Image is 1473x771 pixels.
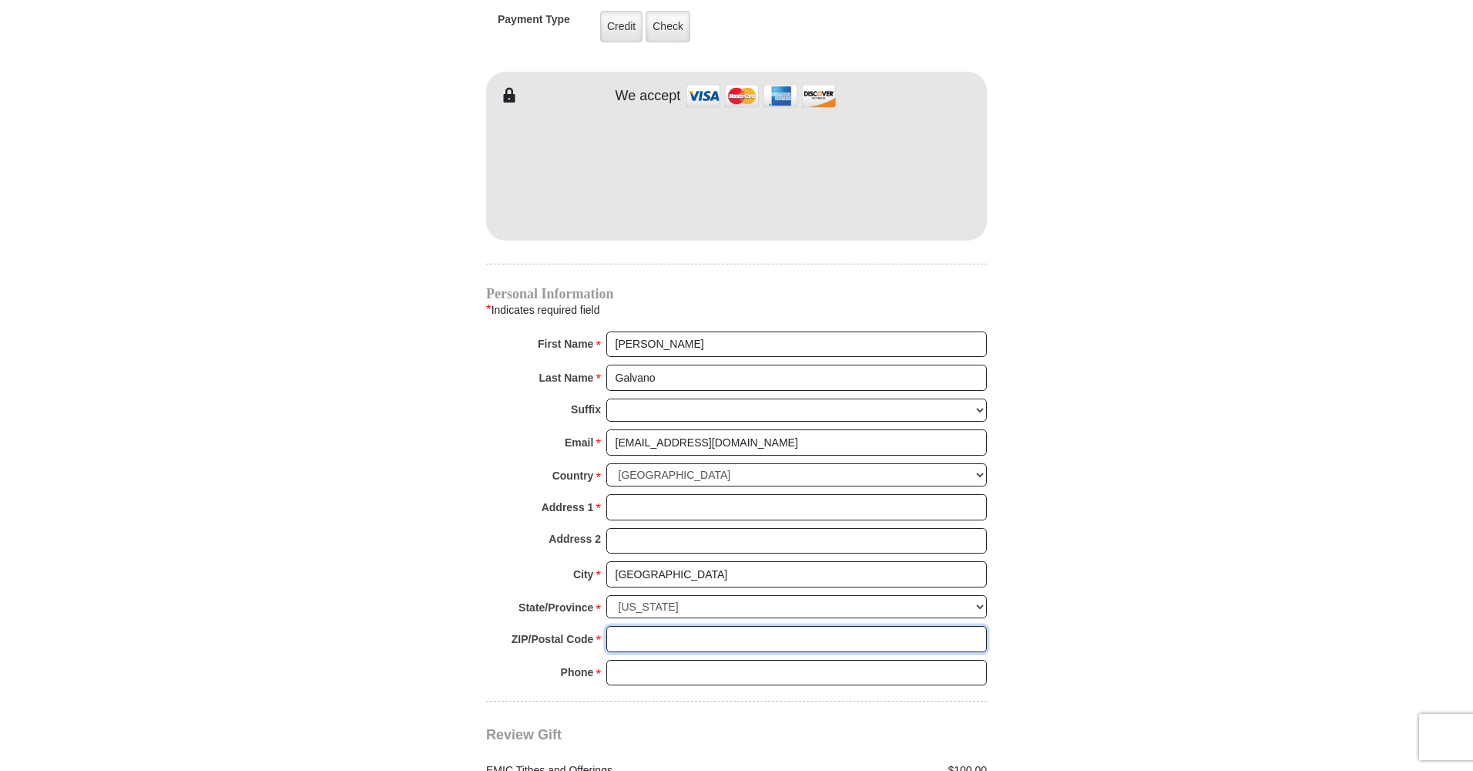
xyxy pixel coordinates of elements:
[684,79,838,113] img: credit cards accepted
[571,399,601,420] strong: Suffix
[486,300,987,320] div: Indicates required field
[561,662,594,683] strong: Phone
[518,597,593,618] strong: State/Province
[646,11,690,42] label: Check
[616,88,681,105] h4: We accept
[573,564,593,585] strong: City
[486,727,562,742] span: Review Gift
[498,13,570,34] h5: Payment Type
[539,367,594,389] strong: Last Name
[512,628,594,650] strong: ZIP/Postal Code
[552,465,594,487] strong: Country
[538,333,593,355] strong: First Name
[600,11,643,42] label: Credit
[486,288,987,300] h4: Personal Information
[542,497,594,518] strong: Address 1
[549,528,601,550] strong: Address 2
[565,432,593,453] strong: Email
